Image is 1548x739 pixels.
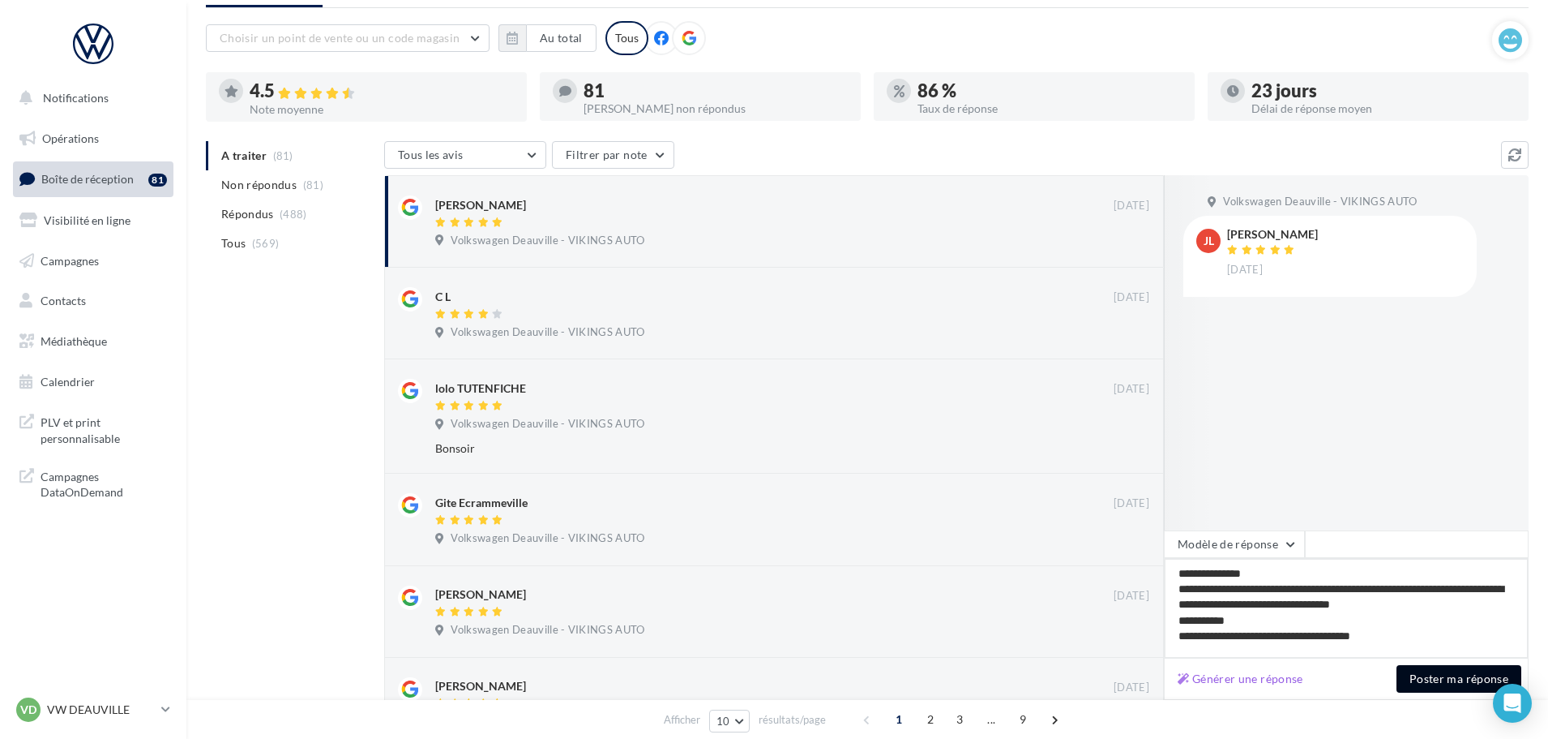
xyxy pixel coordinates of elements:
[1227,263,1263,277] span: [DATE]
[584,103,848,114] div: [PERSON_NAME] non répondus
[10,324,177,359] a: Médiathèque
[1493,684,1532,723] div: Open Intercom Messenger
[1204,233,1214,249] span: jl
[10,284,177,318] a: Contacts
[10,365,177,399] a: Calendrier
[221,206,274,222] span: Répondus
[1114,382,1149,397] span: [DATE]
[917,82,1182,100] div: 86 %
[1114,589,1149,604] span: [DATE]
[47,702,155,718] p: VW DEAUVILLE
[1223,195,1417,209] span: Volkswagen Deauville - VIKINGS AUTO
[44,213,130,227] span: Visibilité en ligne
[435,380,526,397] div: lolo TUTENFICHE
[584,82,848,100] div: 81
[250,82,514,101] div: 4.5
[451,234,644,248] span: Volkswagen Deauville - VIKINGS AUTO
[1396,665,1521,693] button: Poster ma réponse
[552,141,674,169] button: Filtrer par note
[1164,531,1305,558] button: Modèle de réponse
[435,678,526,694] div: [PERSON_NAME]
[664,712,700,728] span: Afficher
[221,235,246,251] span: Tous
[435,197,526,213] div: [PERSON_NAME]
[1251,82,1516,100] div: 23 jours
[43,91,109,105] span: Notifications
[148,174,167,187] div: 81
[451,417,644,432] span: Volkswagen Deauville - VIKINGS AUTO
[303,178,323,191] span: (81)
[250,104,514,115] div: Note moyenne
[221,177,297,193] span: Non répondus
[526,24,597,52] button: Au total
[451,531,644,546] span: Volkswagen Deauville - VIKINGS AUTO
[1171,669,1310,689] button: Générer une réponse
[41,253,99,267] span: Campagnes
[398,148,464,161] span: Tous les avis
[10,405,177,453] a: PLV et print personnalisable
[41,334,107,348] span: Médiathèque
[1114,290,1149,305] span: [DATE]
[20,702,36,718] span: VD
[886,707,912,733] span: 1
[206,24,490,52] button: Choisir un point de vente ou un code magasin
[252,237,280,250] span: (569)
[1227,229,1318,240] div: [PERSON_NAME]
[759,712,826,728] span: résultats/page
[1114,496,1149,511] span: [DATE]
[498,24,597,52] button: Au total
[10,244,177,278] a: Campagnes
[280,208,307,221] span: (488)
[605,21,648,55] div: Tous
[435,495,528,511] div: Gite Ecrammeville
[1114,199,1149,213] span: [DATE]
[220,31,460,45] span: Choisir un point de vente ou un code magasin
[451,623,644,638] span: Volkswagen Deauville - VIKINGS AUTO
[917,103,1182,114] div: Taux de réponse
[10,459,177,507] a: Campagnes DataOnDemand
[41,466,167,501] span: Campagnes DataOnDemand
[41,172,134,186] span: Boîte de réception
[13,694,173,725] a: VD VW DEAUVILLE
[978,707,1004,733] span: ...
[1010,707,1036,733] span: 9
[10,122,177,156] a: Opérations
[709,710,750,733] button: 10
[10,81,170,115] button: Notifications
[41,375,95,389] span: Calendrier
[947,707,973,733] span: 3
[41,294,86,307] span: Contacts
[435,440,1044,457] div: Bonsoir
[435,586,526,603] div: [PERSON_NAME]
[42,131,99,145] span: Opérations
[451,325,644,340] span: Volkswagen Deauville - VIKINGS AUTO
[716,715,730,728] span: 10
[1251,103,1516,114] div: Délai de réponse moyen
[10,204,177,238] a: Visibilité en ligne
[10,161,177,196] a: Boîte de réception81
[1114,681,1149,695] span: [DATE]
[917,707,943,733] span: 2
[435,289,451,305] div: C L
[384,141,546,169] button: Tous les avis
[41,411,167,446] span: PLV et print personnalisable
